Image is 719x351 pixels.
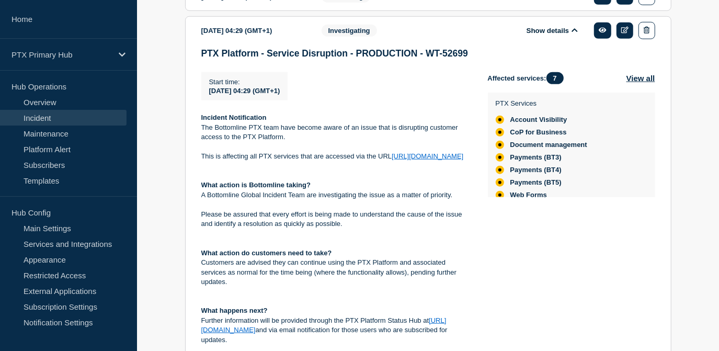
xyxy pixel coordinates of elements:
p: Please be assured that every effort is being made to understand the cause of the issue and identi... [201,210,471,229]
p: PTX Services [496,99,587,107]
p: The Bottomline PTX team have become aware of an issue that is disrupting customer access to the P... [201,123,471,142]
p: Customers are advised they can continue using the PTX Platform and associated services as normal ... [201,258,471,287]
h3: PTX Platform - Service Disruption - PRODUCTION - WT-52699 [201,48,655,59]
span: Account Visibility [510,116,567,124]
p: PTX Primary Hub [12,50,112,59]
span: Payments (BT4) [510,166,562,174]
div: affected [496,166,504,174]
span: Payments (BT3) [510,153,562,162]
span: CoP for Business [510,128,567,137]
div: affected [496,153,504,162]
strong: What action is Bottomline taking? [201,181,311,189]
div: affected [496,178,504,187]
strong: What happens next? [201,307,268,314]
p: A Bottomline Global Incident Team are investigating the issue as a matter of priority. [201,190,471,200]
strong: Incident Notification [201,114,267,121]
a: [URL][DOMAIN_NAME] [392,152,463,160]
strong: What action do customers need to take? [201,249,332,257]
div: affected [496,128,504,137]
span: Document management [510,141,587,149]
span: Web Forms [510,191,547,199]
span: Affected services: [488,72,569,84]
button: View all [626,72,655,84]
p: This is affecting all PTX services that are accessed via the URL [201,152,471,161]
div: affected [496,191,504,199]
p: Further information will be provided through the PTX Platform Status Hub at and via email notific... [201,316,471,345]
div: affected [496,116,504,124]
div: affected [496,141,504,149]
div: [DATE] 04:29 (GMT+1) [201,22,306,39]
p: Start time : [209,78,280,86]
span: Investigating [322,25,377,37]
span: Payments (BT5) [510,178,562,187]
span: [DATE] 04:29 (GMT+1) [209,87,280,95]
span: 7 [546,72,564,84]
button: Show details [523,26,581,35]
